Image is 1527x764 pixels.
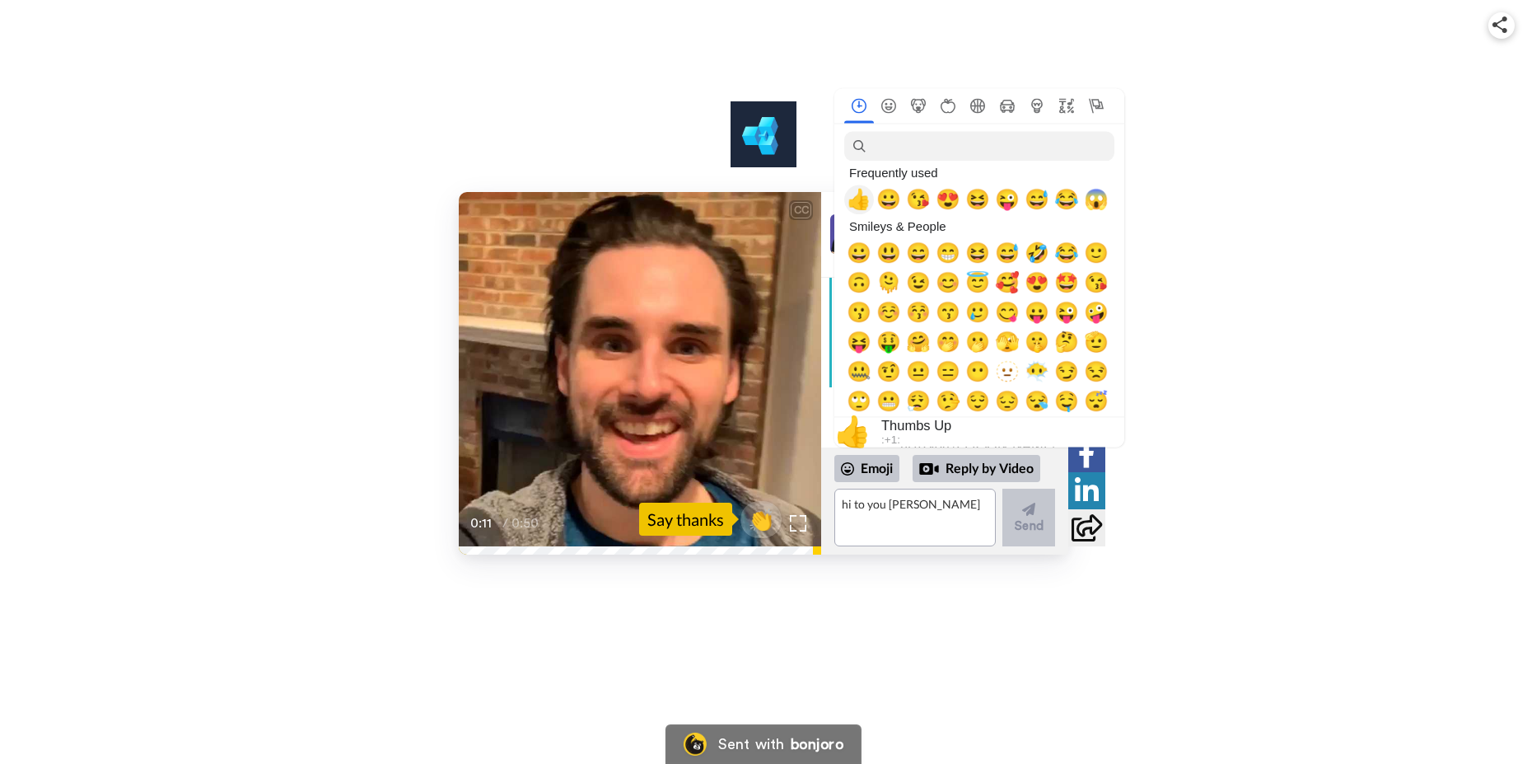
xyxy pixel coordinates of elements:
div: Reply by Video [919,459,939,479]
div: Say thanks [639,503,732,536]
span: 👏 [740,506,782,532]
img: logo [731,101,796,167]
span: 0:11 [470,513,499,533]
span: / [502,513,508,533]
button: 👏 [740,501,782,538]
div: CC [791,202,811,218]
div: Emoji [834,455,899,481]
img: Profile Image [830,214,870,254]
span: 0:50 [511,513,540,533]
img: Full screen [790,515,806,532]
button: Send [1002,489,1055,546]
img: ic_share.svg [1492,16,1507,33]
div: Reply by Video [913,455,1040,483]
